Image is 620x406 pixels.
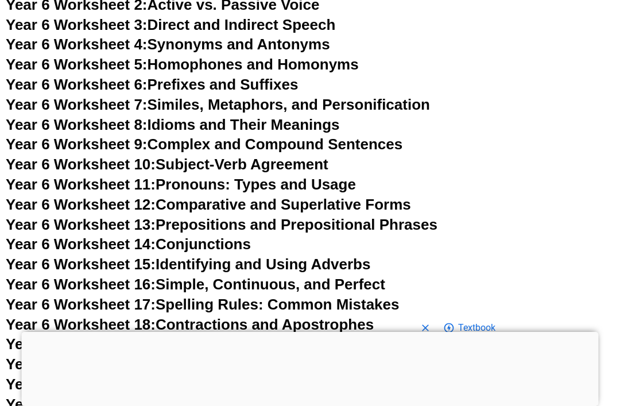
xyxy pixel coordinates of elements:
[6,296,156,313] span: Year 6 Worksheet 17:
[6,256,370,273] a: Year 6 Worksheet 15:Identifying and Using Adverbs
[6,16,335,33] a: Year 6 Worksheet 3:Direct and Indirect Speech
[6,116,339,133] a: Year 6 Worksheet 8:Idioms and Their Meanings
[563,351,620,406] iframe: Chat Widget
[458,315,495,338] span: Go to shopping options for Textbook
[6,276,156,293] span: Year 6 Worksheet 16:
[6,355,266,373] a: Year 6 Worksheet 20:Narrative Types
[6,76,298,93] a: Year 6 Worksheet 6:Prefixes and Suffixes
[6,16,148,33] span: Year 6 Worksheet 3:
[6,76,148,93] span: Year 6 Worksheet 6:
[6,196,411,213] a: Year 6 Worksheet 12:Comparative and Superlative Forms
[6,335,156,353] span: Year 6 Worksheet 19:
[6,316,156,333] span: Year 6 Worksheet 18:
[6,376,156,393] span: Year 6 Worksheet 21:
[6,256,156,273] span: Year 6 Worksheet 15:
[6,376,422,393] a: Year 6 Worksheet 21:Summarising and Paraphrasing Texts
[6,36,148,53] span: Year 6 Worksheet 4:
[6,235,156,253] span: Year 6 Worksheet 14:
[6,136,402,153] a: Year 6 Worksheet 9:Complex and Compound Sentences
[6,56,359,73] a: Year 6 Worksheet 5:Homophones and Homonyms
[6,116,148,133] span: Year 6 Worksheet 8:
[22,332,599,403] iframe: Advertisement
[6,96,430,113] a: Year 6 Worksheet 7:Similes, Metaphors, and Personification
[6,216,437,233] a: Year 6 Worksheet 13:Prepositions and Prepositional Phrases
[6,156,156,173] span: Year 6 Worksheet 10:
[6,276,385,293] a: Year 6 Worksheet 16:Simple, Continuous, and Perfect
[420,322,431,334] svg: Close shopping anchor
[6,355,156,373] span: Year 6 Worksheet 20:
[6,196,156,213] span: Year 6 Worksheet 12:
[6,335,353,353] a: Year 6 Worksheet 19:Formal and Informal Letters
[6,216,156,233] span: Year 6 Worksheet 13:
[6,36,330,53] a: Year 6 Worksheet 4:Synonyms and Antonyms
[6,176,156,193] span: Year 6 Worksheet 11:
[6,296,399,313] a: Year 6 Worksheet 17:Spelling Rules: Common Mistakes
[6,96,148,113] span: Year 6 Worksheet 7:
[6,176,356,193] a: Year 6 Worksheet 11:Pronouns: Types and Usage
[6,235,251,253] a: Year 6 Worksheet 14:Conjunctions
[6,56,148,73] span: Year 6 Worksheet 5:
[6,316,374,333] a: Year 6 Worksheet 18:Contractions and Apostrophes
[6,136,148,153] span: Year 6 Worksheet 9:
[6,156,328,173] a: Year 6 Worksheet 10:Subject-Verb Agreement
